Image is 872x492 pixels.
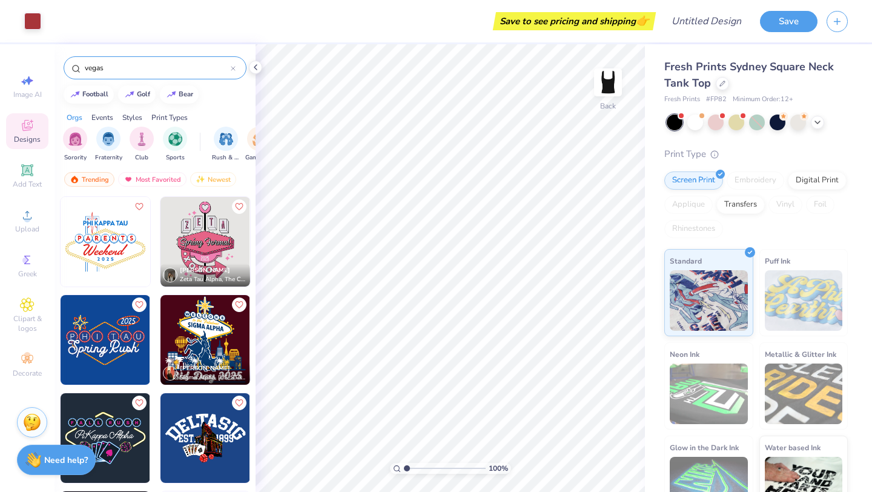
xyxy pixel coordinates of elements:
[670,270,748,331] img: Standard
[13,179,42,189] span: Add Text
[102,132,115,146] img: Fraternity Image
[662,9,751,33] input: Untitled Design
[132,298,147,312] button: Like
[135,153,148,162] span: Club
[82,91,108,98] div: football
[664,196,713,214] div: Applique
[768,196,802,214] div: Vinyl
[249,295,339,385] img: 2d953ce0-da31-425d-815c-3f12741ddd00
[733,95,793,105] span: Minimum Order: 12 +
[788,171,847,190] div: Digital Print
[160,197,250,287] img: 1303149b-52f1-459a-b00d-a5fecaee2b66
[760,11,817,32] button: Save
[18,269,37,279] span: Greek
[190,172,236,187] div: Newest
[63,127,87,162] div: filter for Sorority
[664,171,723,190] div: Screen Print
[670,364,748,424] img: Neon Ink
[130,127,154,162] div: filter for Club
[70,175,79,184] img: trending.gif
[125,91,134,98] img: trend_line.gif
[245,153,273,162] span: Game Day
[63,127,87,162] button: filter button
[15,224,39,234] span: Upload
[245,127,273,162] button: filter button
[168,132,182,146] img: Sports Image
[70,91,80,98] img: trend_line.gif
[64,172,114,187] div: Trending
[765,270,843,331] img: Puff Ink
[664,220,723,238] div: Rhinestones
[160,85,199,104] button: bear
[249,197,339,287] img: 6434b869-9098-4c7a-b344-2a4999d7cb93
[765,364,843,424] img: Metallic & Glitter Ink
[163,127,187,162] div: filter for Sports
[13,90,42,99] span: Image AI
[180,266,230,274] span: [PERSON_NAME]
[765,254,790,267] span: Puff Ink
[496,12,653,30] div: Save to see pricing and shipping
[95,153,122,162] span: Fraternity
[212,127,240,162] button: filter button
[135,132,148,146] img: Club Image
[253,132,266,146] img: Game Day Image
[806,196,834,214] div: Foil
[765,348,836,361] span: Metallic & Glitter Ink
[727,171,784,190] div: Embroidery
[163,366,177,381] img: Avatar
[706,95,727,105] span: # FP82
[232,298,246,312] button: Like
[95,127,122,162] button: filter button
[91,112,113,123] div: Events
[151,112,188,123] div: Print Types
[61,393,150,483] img: 5d919d7d-ea9a-4093-983b-69a5e478b558
[196,175,205,184] img: Newest.gif
[664,59,834,90] span: Fresh Prints Sydney Square Neck Tank Top
[14,135,41,144] span: Designs
[670,254,702,267] span: Standard
[180,373,245,382] span: Sigma Alpha, [US_STATE][GEOGRAPHIC_DATA]
[489,463,508,474] span: 100 %
[67,112,82,123] div: Orgs
[163,268,177,282] img: Avatar
[664,95,700,105] span: Fresh Prints
[61,295,150,385] img: ab164e1e-266f-47c9-b328-04dc9cd16fd5
[180,275,245,284] span: Zeta Tau Alpha, The College of [US_STATE]
[670,348,699,361] span: Neon Ink
[232,199,246,214] button: Like
[249,393,339,483] img: 25c2e366-113e-470e-95c4-667b0f6348c1
[137,91,150,98] div: golf
[13,368,42,378] span: Decorate
[68,132,82,146] img: Sorority Image
[212,153,240,162] span: Rush & Bid
[180,364,230,373] span: [PERSON_NAME]
[64,153,87,162] span: Sorority
[130,127,154,162] button: filter button
[150,197,239,287] img: 673da661-af29-4861-b3b1-42236fe33fcf
[132,396,147,410] button: Like
[232,396,246,410] button: Like
[160,295,250,385] img: 497cb539-9e5f-40e5-8f1d-a0956b7352fe
[84,62,231,74] input: Try "Alpha"
[6,314,48,333] span: Clipart & logos
[716,196,765,214] div: Transfers
[664,147,848,161] div: Print Type
[600,101,616,111] div: Back
[150,295,239,385] img: 94140370-0ccc-403d-8751-30e01b875628
[122,112,142,123] div: Styles
[95,127,122,162] div: filter for Fraternity
[160,393,250,483] img: da083706-b74f-4d86-bd71-93209744551e
[179,91,193,98] div: bear
[44,454,88,466] strong: Need help?
[219,132,233,146] img: Rush & Bid Image
[636,13,649,28] span: 👉
[163,127,187,162] button: filter button
[212,127,240,162] div: filter for Rush & Bid
[670,441,739,454] span: Glow in the Dark Ink
[765,441,821,454] span: Water based Ink
[166,153,185,162] span: Sports
[64,85,114,104] button: football
[118,85,156,104] button: golf
[61,197,150,287] img: 6ed18780-b5e5-47f6-9509-a703d167238c
[245,127,273,162] div: filter for Game Day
